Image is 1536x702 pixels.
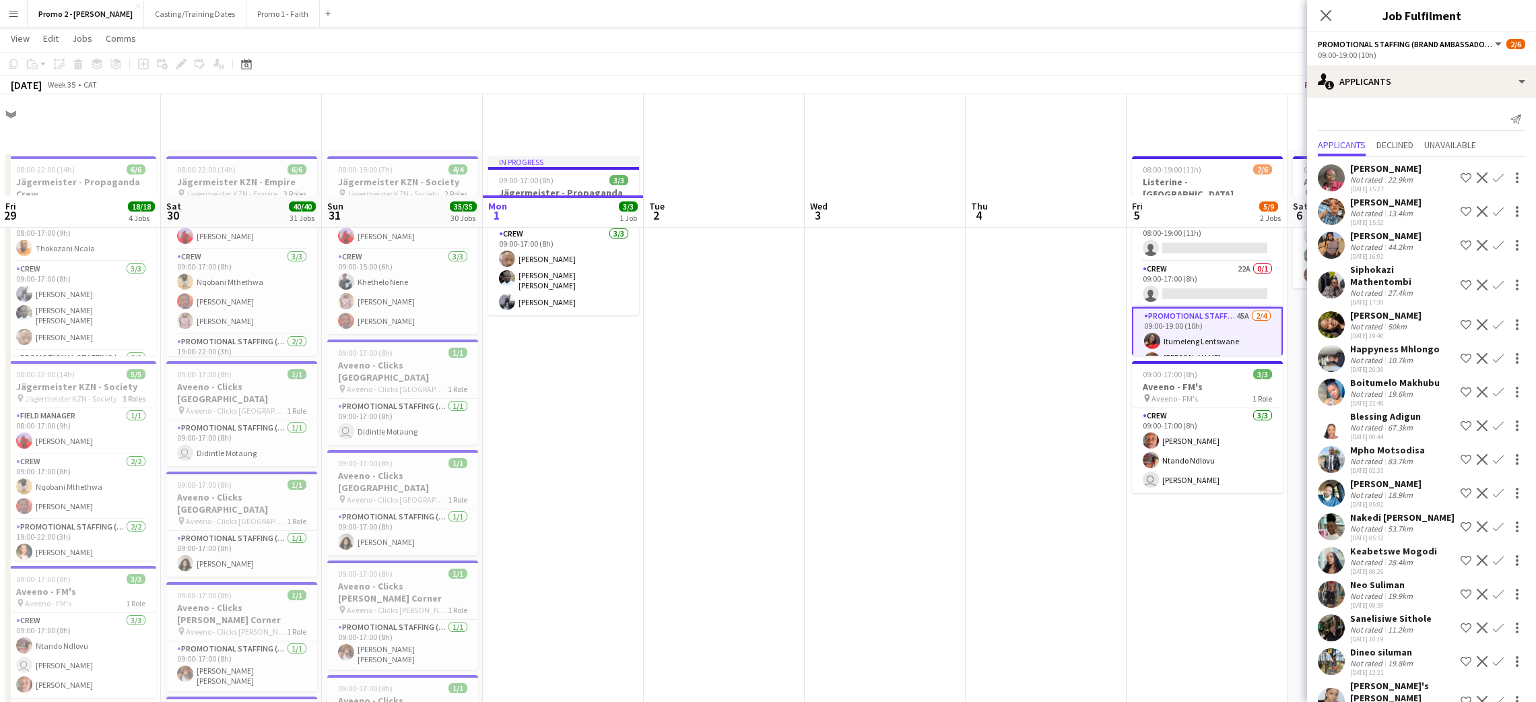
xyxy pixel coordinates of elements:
[327,470,478,494] h3: Aveeno - Clicks [GEOGRAPHIC_DATA]
[288,369,306,379] span: 1/1
[28,1,144,27] button: Promo 2 - [PERSON_NAME]
[166,361,317,466] app-job-card: 09:00-17:00 (8h)1/1Aveeno - Clicks [GEOGRAPHIC_DATA] Aveeno - Clicks [GEOGRAPHIC_DATA]1 RolePromo...
[1132,216,1283,261] app-card-role: Field Manager13A0/108:00-19:00 (11h)
[1350,321,1385,331] div: Not rated
[1299,76,1369,94] button: Fix 19 errors
[488,156,639,315] app-job-card: In progress09:00-17:00 (8h)3/3Jägermeister - Propaganda Crew Jägermeister - Propaganda Crew1 Role...
[1350,466,1425,475] div: [DATE] 02:33
[287,627,306,637] span: 1 Role
[1350,625,1385,635] div: Not rated
[448,348,467,358] span: 1/1
[166,472,317,577] app-job-card: 09:00-17:00 (8h)1/1Aveeno - Clicks [GEOGRAPHIC_DATA] Aveeno - Clicks [GEOGRAPHIC_DATA]1 RolePromo...
[1151,393,1198,404] span: Aveeno - FM's
[1132,156,1283,356] app-job-card: 08:00-19:00 (11h)2/6Listerine - [GEOGRAPHIC_DATA] Listerine - [GEOGRAPHIC_DATA]3 RolesField Manag...
[246,1,320,27] button: Promo 1 - Faith
[488,187,639,211] h3: Jägermeister - Propaganda Crew
[283,189,306,199] span: 3 Roles
[1385,288,1415,298] div: 27.4km
[1132,381,1283,393] h3: Aveeno - FM's
[5,261,156,350] app-card-role: Crew3/309:00-17:00 (8h)[PERSON_NAME][PERSON_NAME] [PERSON_NAME][PERSON_NAME]
[1350,410,1421,422] div: Blessing Adigun
[1350,591,1385,601] div: Not rated
[44,79,78,90] span: Week 35
[448,605,467,615] span: 1 Role
[1130,208,1143,223] span: 5
[444,189,467,199] span: 2 Roles
[1350,523,1385,534] div: Not rated
[448,458,467,468] span: 1/1
[1350,668,1415,677] div: [DATE] 12:21
[1350,399,1440,408] div: [DATE] 22:48
[1350,242,1385,252] div: Not rated
[1350,196,1422,208] div: [PERSON_NAME]
[166,249,317,334] app-card-role: Crew3/309:00-17:00 (8h)Nqobani Mthethwa[PERSON_NAME][PERSON_NAME]
[327,340,478,445] div: 09:00-17:00 (8h)1/1Aveeno - Clicks [GEOGRAPHIC_DATA] Aveeno - Clicks [GEOGRAPHIC_DATA]1 RolePromo...
[327,450,478,555] app-job-card: 09:00-17:00 (8h)1/1Aveeno - Clicks [GEOGRAPHIC_DATA] Aveeno - Clicks [GEOGRAPHIC_DATA]1 RolePromo...
[1132,200,1143,212] span: Fri
[1259,201,1278,212] span: 5/9
[5,156,156,356] app-job-card: 08:00-22:00 (14h)6/6Jägermeister - Propaganda Crew Jägermeister - Propaganda Crew3 RolesField Man...
[289,201,316,212] span: 40/40
[347,605,448,615] span: Aveeno - Clicks [PERSON_NAME] Corner
[1385,208,1415,218] div: 13.4km
[1350,309,1422,321] div: [PERSON_NAME]
[1132,361,1283,493] app-job-card: 09:00-17:00 (8h)3/3Aveeno - FM's Aveeno - FM's1 RoleCrew3/309:00-17:00 (8h)[PERSON_NAME]Ntando Nd...
[1385,591,1415,601] div: 19.9km
[1143,164,1201,174] span: 08:00-19:00 (11h)
[1318,39,1504,49] button: Promotional Staffing (Brand Ambassadors)
[1385,658,1415,668] div: 19.8km
[5,566,156,698] div: 09:00-17:00 (8h)3/3Aveeno - FM's Aveeno - FM's1 RoleCrew3/309:00-17:00 (8h)Ntando Ndlovu [PERSON_...
[1424,140,1476,150] span: Unavailable
[1350,355,1385,365] div: Not rated
[1350,377,1440,389] div: Boitumelo Makhubu
[488,200,507,212] span: Mon
[1350,365,1440,374] div: [DATE] 20:30
[166,641,317,691] app-card-role: Promotional Staffing (Brand Ambassadors)1/109:00-17:00 (8h)[PERSON_NAME] [PERSON_NAME]
[1307,65,1536,98] div: Applicants
[327,509,478,555] app-card-role: Promotional Staffing (Brand Ambassadors)1/109:00-17:00 (8h)[PERSON_NAME]
[1350,534,1455,542] div: [DATE] 05:52
[325,208,343,223] span: 31
[25,393,117,404] span: Jägermeister KZN - Society
[3,208,16,223] span: 29
[186,406,287,416] span: Aveeno - Clicks [GEOGRAPHIC_DATA]
[166,491,317,515] h3: Aveeno - Clicks [GEOGRAPHIC_DATA]
[1318,39,1493,49] span: Promotional Staffing (Brand Ambassadors)
[327,620,478,670] app-card-role: Promotional Staffing (Brand Ambassadors)1/109:00-17:00 (8h)[PERSON_NAME] [PERSON_NAME]
[5,30,35,47] a: View
[1350,230,1422,242] div: [PERSON_NAME]
[1350,612,1432,625] div: Sanelisiwe Sithole
[177,164,236,174] span: 08:00-22:00 (14h)
[5,361,156,561] app-job-card: 08:00-22:00 (14h)5/5Jägermeister KZN - Society Jägermeister KZN - Society3 RolesField Manager1/10...
[1385,456,1415,466] div: 83.7km
[1385,625,1415,635] div: 11.2km
[166,531,317,577] app-card-role: Promotional Staffing (Brand Ambassadors)1/109:00-17:00 (8h)[PERSON_NAME]
[327,561,478,670] div: 09:00-17:00 (8h)1/1Aveeno - Clicks [PERSON_NAME] Corner Aveeno - Clicks [PERSON_NAME] Corner1 Rol...
[1385,321,1409,331] div: 50km
[166,420,317,466] app-card-role: Promotional Staffing (Brand Ambassadors)1/109:00-17:00 (8h) Didintle Motaung
[5,408,156,454] app-card-role: Field Manager1/108:00-17:00 (9h)[PERSON_NAME]
[327,156,478,334] app-job-card: 08:00-15:00 (7h)4/4Jägermeister KZN - Society Jägermeister KZN - Society2 RolesField Manager1/108...
[1350,252,1422,261] div: [DATE] 16:02
[166,602,317,626] h3: Aveeno - Clicks [PERSON_NAME] Corner
[1506,39,1525,49] span: 2/6
[448,164,467,174] span: 4/4
[327,176,478,188] h3: Jägermeister KZN - Society
[43,32,59,44] span: Edit
[1350,635,1432,643] div: [DATE] 10:19
[84,79,97,90] div: CAT
[166,156,317,356] div: 08:00-22:00 (14h)6/6Jägermeister KZN - Empire Jägermeister KZN - Empire3 RolesField Manager1/108:...
[486,208,507,223] span: 1
[1253,393,1272,404] span: 1 Role
[166,582,317,691] app-job-card: 09:00-17:00 (8h)1/1Aveeno - Clicks [PERSON_NAME] Corner Aveeno - Clicks [PERSON_NAME] Corner1 Rol...
[5,200,16,212] span: Fri
[327,399,478,445] app-card-role: Promotional Staffing (Brand Ambassadors)1/109:00-17:00 (8h) Didintle Motaung
[288,164,306,174] span: 6/6
[1385,389,1415,399] div: 19.6km
[1385,174,1415,185] div: 22.9km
